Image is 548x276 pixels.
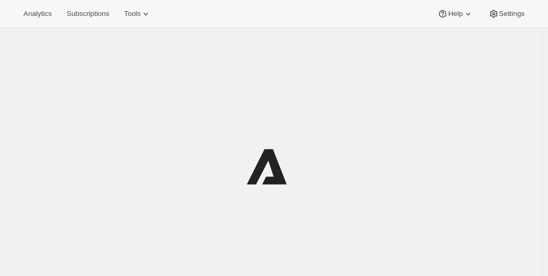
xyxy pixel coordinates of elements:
button: Subscriptions [60,6,115,21]
button: Help [431,6,479,21]
span: Help [448,10,462,18]
button: Tools [118,6,157,21]
span: Tools [124,10,140,18]
span: Subscriptions [67,10,109,18]
button: Analytics [17,6,58,21]
button: Settings [482,6,531,21]
span: Settings [499,10,525,18]
span: Analytics [23,10,52,18]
